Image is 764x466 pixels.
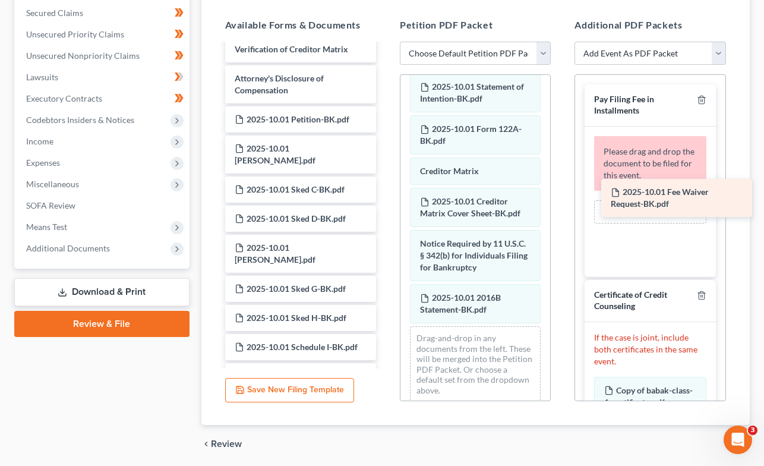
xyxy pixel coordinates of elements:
span: Creditor Matrix [420,166,479,176]
span: Review [211,439,242,449]
button: chevron_left Review [201,439,254,449]
iframe: Intercom live chat [724,426,752,454]
span: Lawsuits [26,72,58,82]
div: Drag-and-drop in any documents from the left. These will be merged into the Petition PDF Packet. ... [410,326,541,402]
span: Attorney's Disclosure of Compensation [235,73,324,95]
span: SOFA Review [26,200,75,210]
span: 2025-10.01 2016B Statement-BK.pdf [420,292,501,314]
span: 2025-10.01 Form 122A-BK.pdf [420,124,522,146]
span: 2025-10.01 Statement of Intention-BK.pdf [420,81,524,103]
span: Miscellaneous [26,179,79,189]
a: Download & Print [14,278,190,306]
a: Executory Contracts [17,88,190,109]
span: Certificate of Credit Counseling [594,289,667,311]
a: Unsecured Priority Claims [17,24,190,45]
span: Codebtors Insiders & Notices [26,115,134,125]
p: If the case is joint, include both certificates in the same event. [594,332,706,367]
span: Verification of Creditor Matrix [235,44,348,54]
i: chevron_left [201,439,211,449]
span: 2025-10.01 Sked D-BK.pdf [247,213,346,223]
span: Notice Required by 11 U.S.C. § 342(b) for Individuals Filing for Bankruptcy [420,238,528,272]
span: 2025-10.01 Petition-BK.pdf [247,114,349,124]
span: 2025-10.01 [PERSON_NAME].pdf [235,143,315,165]
div: Drag documents here. [594,200,706,224]
span: Secured Claims [26,8,83,18]
span: Additional Documents [26,243,110,253]
span: 2025-10.01 Sked G-BK.pdf [247,284,346,294]
a: Lawsuits [17,67,190,88]
span: Pay Filing Fee in Installments [594,94,654,115]
a: Unsecured Nonpriority Claims [17,45,190,67]
span: Income [26,136,53,146]
span: Executory Contracts [26,93,102,103]
h5: Additional PDF Packets [574,18,725,32]
span: 2025-10.01 [PERSON_NAME].pdf [235,243,315,265]
button: Save New Filing Template [225,378,354,403]
span: Copy of babak-class-1-certificate-pdf [604,385,693,407]
a: SOFA Review [17,195,190,216]
span: 2025-10.01 Schedule I-BK.pdf [247,342,358,352]
span: 2025-10.01 Creditor Matrix Cover Sheet-BK.pdf [420,196,520,218]
span: Unsecured Nonpriority Claims [26,51,140,61]
span: Means Test [26,222,67,232]
span: Expenses [26,158,60,168]
span: 3 [748,426,757,435]
span: 2025-10.01 Sked C-BK.pdf [247,184,345,194]
a: Review & File [14,311,190,337]
span: 2025-10.01 Fee Waiver Request-BK.pdf [611,187,709,209]
a: Secured Claims [17,2,190,24]
h5: Available Forms & Documents [225,18,376,32]
span: 2025-10.01 Sked H-BK.pdf [247,313,346,323]
span: Petition PDF Packet [400,19,493,30]
span: Please drag and drop the document to be filed for this event. [604,146,694,180]
span: Unsecured Priority Claims [26,29,124,39]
